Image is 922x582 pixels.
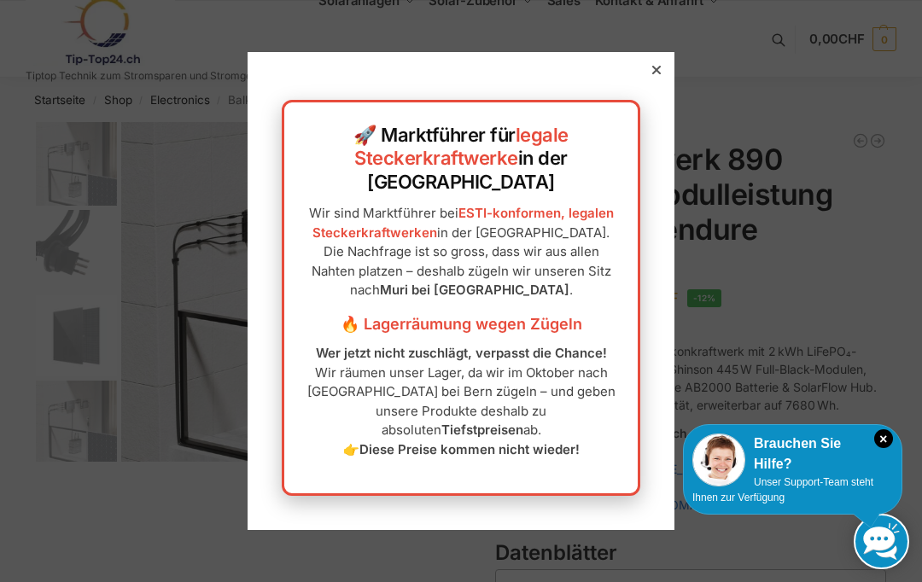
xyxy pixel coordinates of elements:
span: Unser Support-Team steht Ihnen zur Verfügung [692,476,873,503]
a: ESTI-konformen, legalen Steckerkraftwerken [312,205,614,241]
i: Schließen [874,429,893,448]
strong: Muri bei [GEOGRAPHIC_DATA] [380,282,569,298]
strong: Wer jetzt nicht zuschlägt, verpasst die Chance! [316,345,607,361]
img: Customer service [692,434,745,486]
div: Brauchen Sie Hilfe? [692,434,893,474]
h2: 🚀 Marktführer für in der [GEOGRAPHIC_DATA] [301,124,621,195]
strong: Diese Preise kommen nicht wieder! [359,441,580,457]
a: legale Steckerkraftwerke [354,124,569,170]
h3: 🔥 Lagerräumung wegen Zügeln [301,313,621,335]
p: Wir sind Marktführer bei in der [GEOGRAPHIC_DATA]. Die Nachfrage ist so gross, dass wir aus allen... [301,204,621,300]
p: Wir räumen unser Lager, da wir im Oktober nach [GEOGRAPHIC_DATA] bei Bern zügeln – und geben unse... [301,344,621,459]
strong: Tiefstpreisen [441,422,523,438]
